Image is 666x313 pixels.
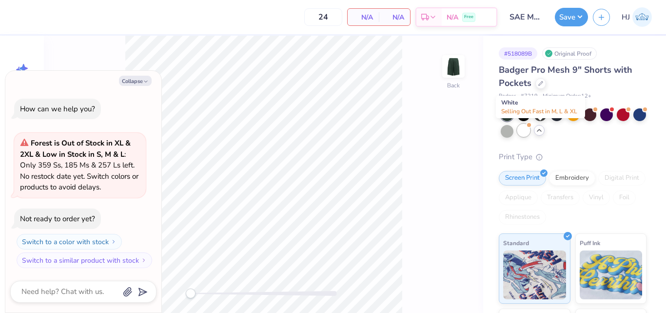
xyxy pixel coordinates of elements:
[447,81,460,90] div: Back
[444,57,463,76] img: Back
[141,257,147,263] img: Switch to a similar product with stock
[499,64,632,89] span: Badger Pro Mesh 9" Shorts with Pockets
[549,171,595,186] div: Embroidery
[622,12,630,23] span: HJ
[17,252,152,268] button: Switch to a similar product with stock
[499,47,537,60] div: # 518089B
[186,289,196,298] div: Accessibility label
[580,250,643,299] img: Puff Ink
[447,12,458,22] span: N/A
[617,7,656,27] a: HJ
[20,104,95,114] div: How can we help you?
[499,92,516,101] span: Badger
[632,7,652,27] img: Hughe Josh Cabanete
[499,171,546,186] div: Screen Print
[583,190,610,205] div: Vinyl
[464,14,473,21] span: Free
[17,234,122,250] button: Switch to a color with stock
[499,151,646,163] div: Print Type
[385,12,404,22] span: N/A
[304,8,342,26] input: – –
[543,92,591,101] span: Minimum Order: 12 +
[20,138,138,192] span: : Only 359 Ss, 185 Ms & 257 Ls left. No restock date yet. Switch colors or products to avoid delays.
[555,8,588,26] button: Save
[499,190,538,205] div: Applique
[521,92,538,101] span: # 7219
[598,171,646,186] div: Digital Print
[541,190,580,205] div: Transfers
[542,47,597,60] div: Original Proof
[119,76,152,86] button: Collapse
[496,96,585,118] div: White
[499,210,546,225] div: Rhinestones
[353,12,373,22] span: N/A
[501,107,577,115] span: Selling Out Fast in M, L & XL
[20,214,95,224] div: Not ready to order yet?
[502,7,550,27] input: Untitled Design
[503,238,529,248] span: Standard
[580,238,600,248] span: Puff Ink
[111,239,117,245] img: Switch to a color with stock
[20,138,131,159] strong: Forest is Out of Stock in XL & 2XL & Low in Stock in S, M & L
[503,250,566,299] img: Standard
[613,190,636,205] div: Foil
